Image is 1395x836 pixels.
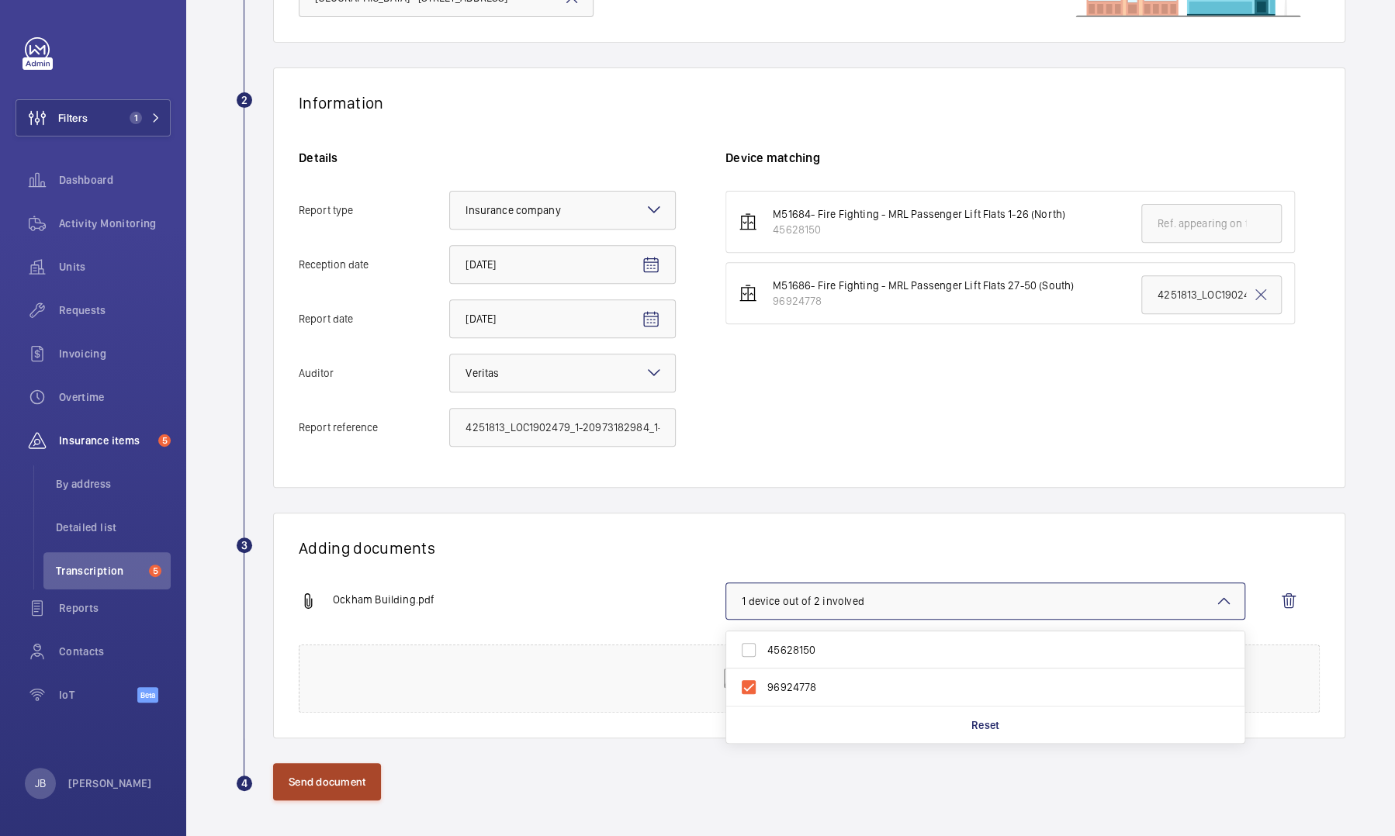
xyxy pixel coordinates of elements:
input: Reception dateOpen calendar [449,245,676,284]
div: 96924778 [773,293,1074,309]
span: Report reference [299,422,449,433]
input: Report reference [449,408,676,447]
button: Filters1 [16,99,171,136]
input: Report dateOpen calendar [449,299,676,338]
button: Open calendar [632,301,670,338]
span: Auditor [299,368,449,378]
span: Insurance company [466,204,560,216]
span: Filters [58,110,88,126]
span: Veritas [466,367,499,379]
button: Send document [273,763,381,800]
span: Overtime [59,389,171,405]
input: Ref. appearing on the document [1141,275,1282,314]
span: By address [56,476,171,492]
span: Report date [299,313,449,324]
span: 5 [158,434,171,447]
span: Ockham Building.pdf [333,592,434,610]
span: 5 [149,565,161,577]
input: Ref. appearing on the document [1141,204,1282,243]
span: Contacts [59,644,171,659]
div: M51686- Fire Fighting - MRL Passenger Lift Flats 27-50 (South) [773,278,1074,293]
span: 1 [130,112,142,124]
h6: Details [299,150,676,166]
button: 1 device out of 2 involved [725,582,1245,620]
span: Dashboard [59,172,171,188]
span: 1 device out of 2 involved [742,593,1229,609]
span: 96924778 [767,679,1206,695]
span: Report type [299,205,449,216]
div: 2 [237,92,252,108]
p: [PERSON_NAME] [68,776,152,791]
div: 3 [237,537,252,553]
img: elevator.svg [739,212,757,231]
p: JB [35,776,46,791]
img: elevator.svg [739,284,757,302]
div: 4 [237,776,252,791]
span: Requests [59,302,171,318]
h1: Information [299,93,383,112]
span: Reports [59,600,171,616]
span: Beta [137,687,158,703]
div: 45628150 [773,222,1065,237]
h1: Adding documents [299,538,1320,558]
span: Activity Monitoring [59,216,171,231]
div: M51684- Fire Fighting - MRL Passenger Lift Flats 1-26 (North) [773,206,1065,222]
p: Reset [971,717,1000,733]
span: Detailed list [56,520,171,535]
span: Invoicing [59,346,171,361]
span: Transcription [56,563,143,579]
button: Open calendar [632,247,670,284]
h6: Device matching [725,150,1320,166]
span: Reception date [299,259,449,270]
span: Insurance items [59,433,152,448]
span: 45628150 [767,642,1206,658]
span: IoT [59,687,137,703]
span: Units [59,259,171,275]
